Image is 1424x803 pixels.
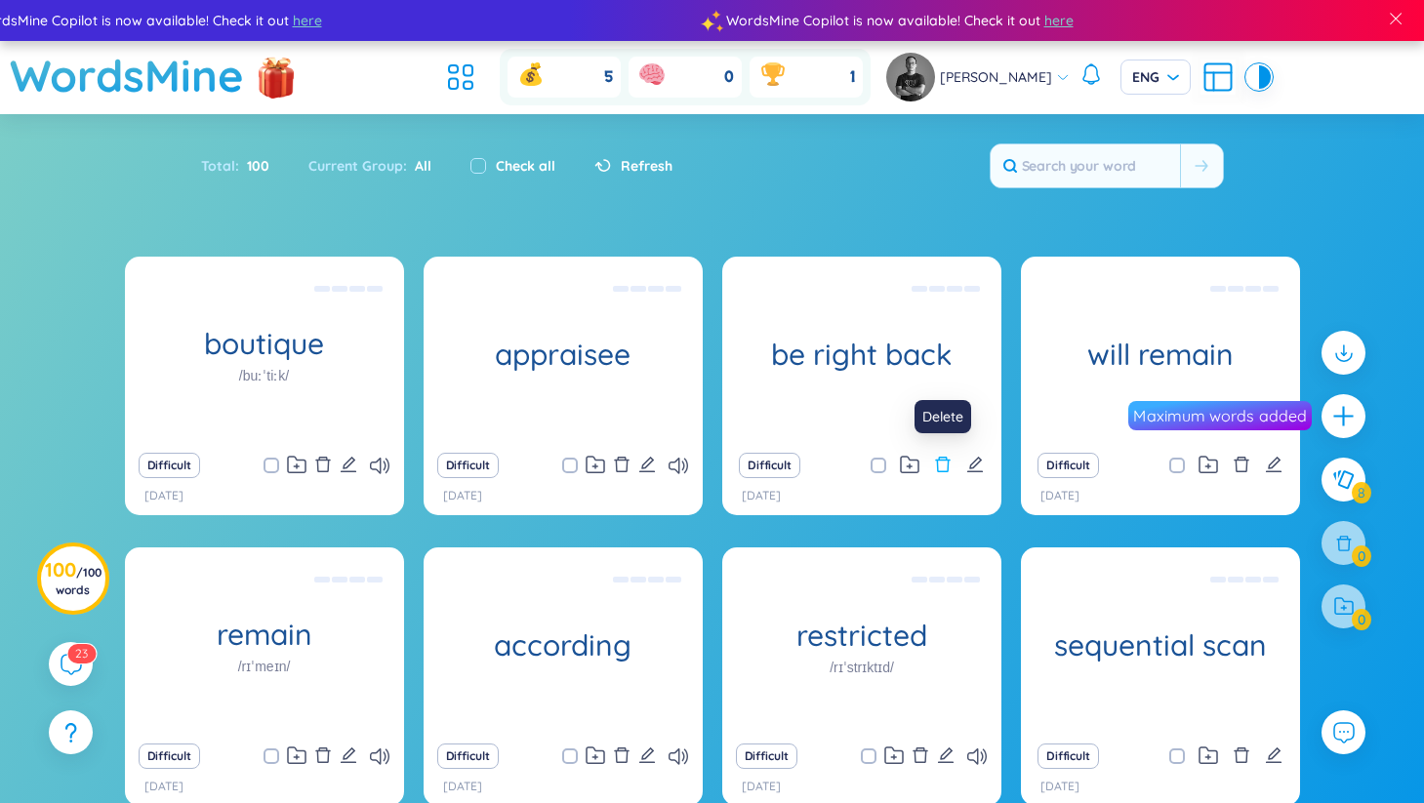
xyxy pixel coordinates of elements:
span: delete [314,746,332,764]
p: [DATE] [144,487,183,505]
span: edit [1265,456,1282,473]
p: [DATE] [742,778,781,796]
button: delete [314,743,332,770]
h1: /rɪˈstrɪktɪd/ [830,656,894,677]
span: Refresh [621,155,672,177]
span: edit [966,456,984,473]
h1: according [424,628,703,662]
span: 100 [239,155,269,177]
span: delete [1233,456,1250,473]
span: delete [613,456,631,473]
button: Difficult [1037,743,1099,769]
span: edit [638,746,656,764]
input: Search your word [991,144,1180,187]
span: delete [314,456,332,473]
button: delete [1233,452,1250,479]
span: 3 [82,646,88,661]
h1: will remain [1021,338,1300,372]
span: delete [934,456,952,473]
p: [DATE] [443,778,482,796]
button: delete [934,452,952,479]
button: edit [1265,743,1282,770]
p: [DATE] [144,778,183,796]
h1: /buːˈtiːk/ [239,365,289,386]
button: Difficult [736,743,797,769]
button: edit [638,452,656,479]
a: avatar [886,53,940,101]
span: 5 [604,66,613,88]
button: Difficult [1037,453,1099,478]
span: 2 [75,646,82,661]
div: Total : [201,145,289,186]
button: Difficult [139,743,200,769]
button: edit [638,743,656,770]
button: delete [314,452,332,479]
span: plus [1331,404,1356,428]
p: [DATE] [443,487,482,505]
h1: be right back [722,338,1001,372]
span: 0 [724,66,734,88]
button: delete [613,452,631,479]
button: edit [937,743,955,770]
h1: remain [125,618,404,652]
p: [DATE] [1040,778,1079,796]
p: [DATE] [1040,487,1079,505]
h1: appraisee [424,338,703,372]
p: [DATE] [742,487,781,505]
button: Difficult [437,743,499,769]
span: here [1042,10,1072,31]
label: Check all [496,155,555,177]
span: delete [912,746,929,764]
span: edit [937,746,955,764]
div: Delete [915,400,971,433]
span: edit [1265,746,1282,764]
span: 1 [850,66,855,88]
span: [PERSON_NAME] [940,66,1052,88]
button: Difficult [139,453,200,478]
span: All [407,157,431,175]
h1: /rɪˈmeɪn/ [238,656,291,677]
img: avatar [886,53,935,101]
span: / 100 words [56,565,102,597]
span: edit [340,456,357,473]
sup: 23 [67,644,96,663]
button: delete [613,743,631,770]
span: delete [613,746,631,764]
button: Difficult [739,453,800,478]
span: edit [340,746,357,764]
button: edit [340,452,357,479]
img: flashSalesIcon.a7f4f837.png [257,47,296,105]
h3: 100 [45,562,102,597]
button: edit [1265,452,1282,479]
div: Current Group : [289,145,451,186]
h1: restricted [722,618,1001,652]
a: WordsMine [10,41,244,110]
button: delete [1233,743,1250,770]
button: Difficult [437,453,499,478]
h1: sequential scan [1021,628,1300,662]
h1: boutique [125,327,404,361]
span: edit [638,456,656,473]
button: edit [966,452,984,479]
span: ENG [1132,67,1179,87]
button: edit [340,743,357,770]
span: here [291,10,320,31]
button: delete [912,743,929,770]
span: delete [1233,746,1250,764]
